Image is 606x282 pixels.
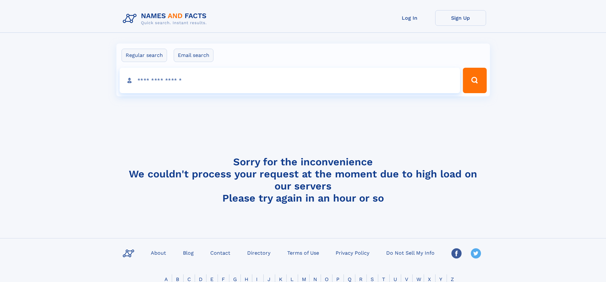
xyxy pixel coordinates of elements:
a: Contact [208,248,233,257]
a: About [148,248,169,257]
img: Facebook [451,248,462,258]
button: Search Button [463,68,486,93]
label: Regular search [122,49,167,62]
a: Blog [180,248,196,257]
a: Sign Up [435,10,486,26]
a: Terms of Use [285,248,322,257]
a: Directory [245,248,273,257]
a: Privacy Policy [333,248,372,257]
input: search input [120,68,460,93]
img: Twitter [471,248,481,258]
label: Email search [174,49,213,62]
a: Do Not Sell My Info [384,248,437,257]
a: Log In [384,10,435,26]
h4: Sorry for the inconvenience We couldn't process your request at the moment due to high load on ou... [120,156,486,204]
img: Logo Names and Facts [120,10,212,27]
